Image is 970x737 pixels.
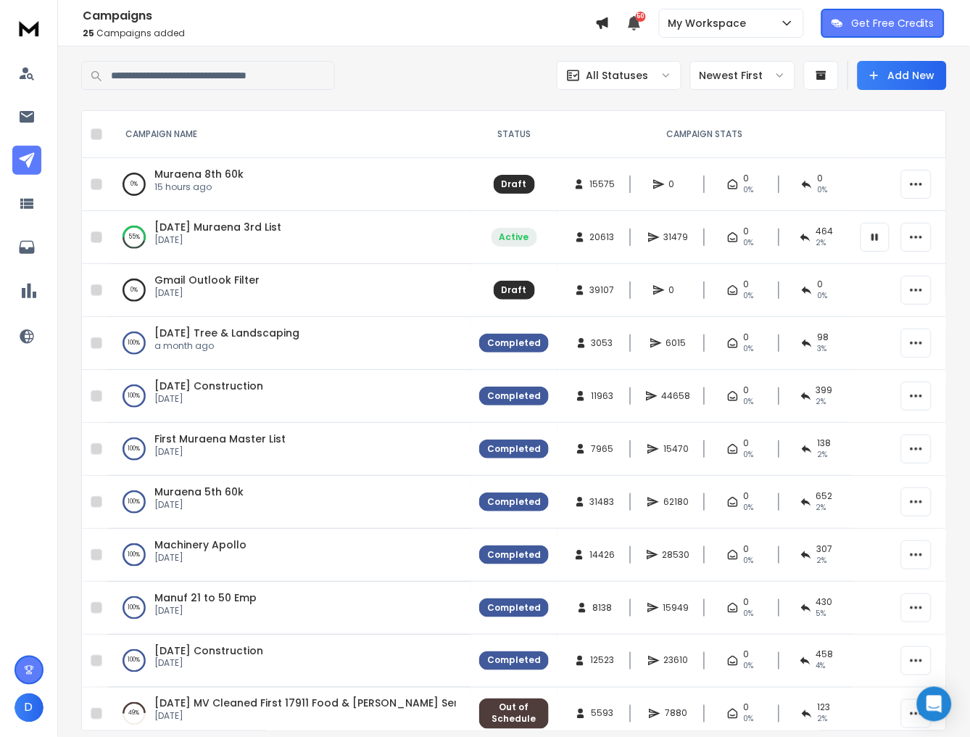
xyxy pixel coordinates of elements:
a: Manuf 21 to 50 Emp [154,590,257,605]
span: 50 [636,12,646,22]
span: 15470 [663,443,689,455]
span: 8138 [592,602,612,614]
span: 0% [817,184,827,196]
span: 464 [816,226,833,237]
span: 458 [816,649,833,661]
span: 0% [743,237,753,249]
span: 0 [743,173,749,184]
span: 0 [743,543,749,555]
p: [DATE] [154,393,263,405]
span: Muraena 5th 60k [154,485,244,499]
span: 62180 [663,496,689,508]
td: 100%Muraena 5th 60k[DATE] [108,476,471,529]
a: Machinery Apollo [154,538,246,552]
span: 23610 [664,655,689,667]
span: 15575 [589,178,615,190]
p: 49 % [129,707,140,721]
span: 39107 [590,284,615,296]
span: 0 [743,332,749,343]
p: [DATE] [154,711,456,722]
p: [DATE] [154,605,257,617]
p: [DATE] [154,552,246,564]
span: 0% [743,608,753,619]
span: 15949 [663,602,689,614]
span: 0% [743,343,753,355]
span: 0% [743,184,753,196]
span: 5 % [816,608,826,619]
p: 15 hours ago [154,181,244,193]
span: 12523 [590,655,614,667]
th: CAMPAIGN NAME [108,111,471,158]
p: Campaigns added [83,28,595,39]
span: 430 [816,596,833,608]
span: 0% [743,396,753,408]
p: [DATE] [154,287,260,299]
div: Draft [502,284,527,296]
p: 55 % [128,230,140,244]
td: 100%[DATE] Construction[DATE] [108,635,471,688]
p: [DATE] [154,499,244,511]
span: 2 % [817,449,827,461]
button: D [14,693,43,722]
p: Get Free Credits [852,16,934,30]
div: Completed [487,443,541,455]
img: logo [14,15,43,41]
td: 100%Manuf 21 to 50 Emp[DATE] [108,582,471,635]
button: Newest First [690,61,795,90]
p: 100 % [128,548,141,562]
div: Open Intercom Messenger [917,687,952,722]
p: All Statuses [586,68,649,83]
h1: Campaigns [83,7,595,25]
a: [DATE] MV Cleaned First 17911 Food & [PERSON_NAME] Serv [154,696,464,711]
span: 0 [743,384,749,396]
span: 0% [743,714,753,725]
td: 100%Machinery Apollo[DATE] [108,529,471,582]
span: 0 [817,279,823,290]
span: 0% [817,290,827,302]
div: Completed [487,390,541,402]
span: 3 % [817,343,826,355]
span: [DATE] Tree & Landscaping [154,326,299,340]
span: 2 % [817,714,827,725]
a: Gmail Outlook Filter [154,273,260,287]
span: 0% [743,449,753,461]
p: 100 % [128,389,141,403]
div: Active [499,231,529,243]
span: 2 % [816,555,826,567]
td: 55%[DATE] Muraena 3rd List[DATE] [108,211,471,264]
span: 0 [743,649,749,661]
span: 7965 [591,443,613,455]
span: 5593 [591,708,613,720]
span: 652 [816,490,833,502]
span: 0 [669,178,684,190]
span: 0% [743,502,753,514]
span: 0 [743,596,749,608]
span: 123 [817,702,830,714]
span: 98 [817,332,829,343]
a: [DATE] Construction [154,643,263,658]
p: [DATE] [154,658,263,670]
p: 0 % [130,177,138,192]
p: 100 % [128,336,141,350]
span: 0 [743,279,749,290]
div: Completed [487,602,541,614]
span: 4 % [816,661,825,672]
div: Out of Schedule [487,702,541,725]
a: First Muraena Master List [154,432,286,446]
button: Get Free Credits [821,9,945,38]
span: 0% [743,555,753,567]
p: [DATE] [154,446,286,458]
a: [DATE] Muraena 3rd List [154,220,281,234]
td: 100%First Muraena Master List[DATE] [108,423,471,476]
span: 0 [743,437,749,449]
span: 0 [669,284,684,296]
div: Completed [487,337,541,349]
p: 100 % [128,495,141,509]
